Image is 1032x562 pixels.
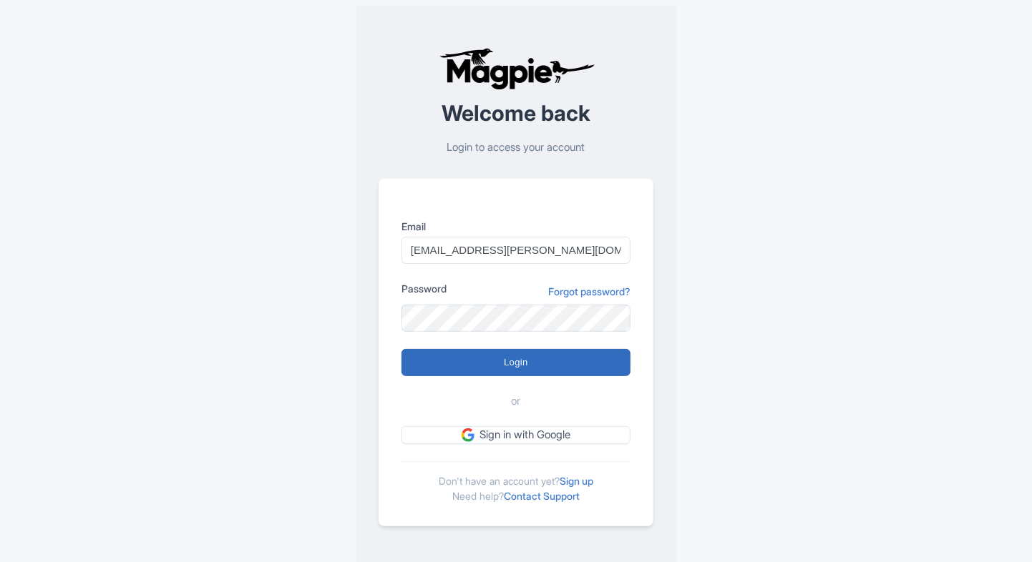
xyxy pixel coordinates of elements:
input: you@example.com [401,237,631,264]
img: logo-ab69f6fb50320c5b225c76a69d11143b.png [436,47,597,90]
a: Sign in with Google [401,426,631,444]
a: Forgot password? [548,284,631,299]
div: Don't have an account yet? Need help? [401,461,631,503]
span: or [512,393,521,410]
a: Contact Support [504,490,580,502]
img: google.svg [462,428,474,441]
label: Email [401,219,631,234]
a: Sign up [560,475,593,487]
input: Login [401,349,631,376]
p: Login to access your account [379,139,653,156]
h2: Welcome back [379,102,653,125]
label: Password [401,281,447,296]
